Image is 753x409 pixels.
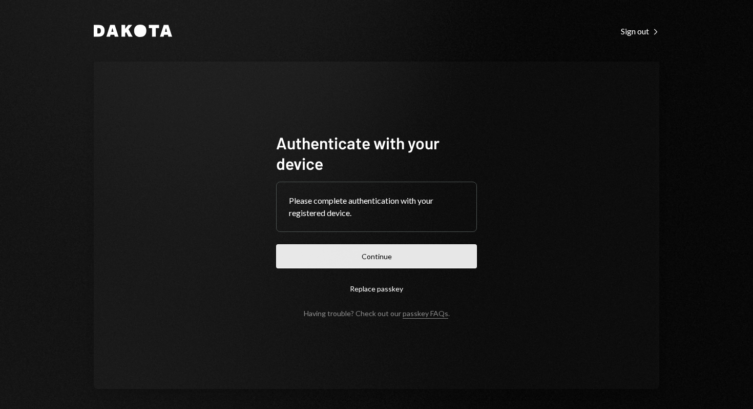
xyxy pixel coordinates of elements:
[276,244,477,268] button: Continue
[276,132,477,173] h1: Authenticate with your device
[621,25,659,36] a: Sign out
[403,309,448,319] a: passkey FAQs
[621,26,659,36] div: Sign out
[276,277,477,301] button: Replace passkey
[289,194,464,219] div: Please complete authentication with your registered device.
[304,309,450,318] div: Having trouble? Check out our .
